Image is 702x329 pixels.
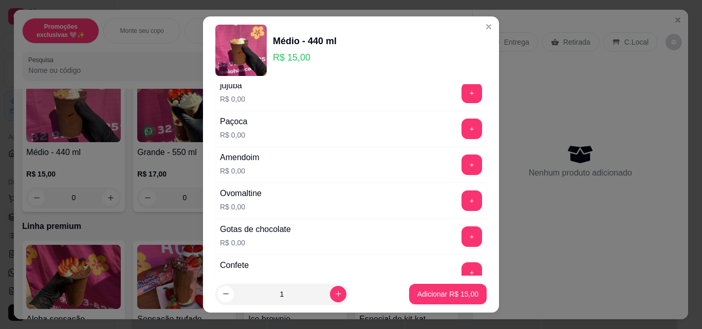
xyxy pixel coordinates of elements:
button: add [461,154,482,175]
p: R$ 0,00 [220,238,291,248]
p: R$ 0,00 [220,166,259,176]
button: decrease-product-quantity [217,286,234,302]
button: add [461,190,482,211]
div: Paçoca [220,115,247,128]
button: add [461,83,482,103]
p: R$ 15,00 [273,50,337,65]
button: add [461,226,482,247]
button: add [461,119,482,139]
div: Ovomaltine [220,187,262,200]
button: add [461,262,482,283]
p: Adicionar R$ 15,00 [417,289,478,299]
button: Close [481,18,497,35]
div: Médio - 440 ml [273,34,337,48]
button: Adicionar R$ 15,00 [409,284,487,304]
img: product-image [215,25,267,76]
p: R$ 0,00 [220,274,249,284]
p: R$ 0,00 [220,202,262,212]
div: Confete [220,259,249,272]
div: jujuba [220,80,245,92]
p: R$ 0,00 [220,130,247,140]
div: Gotas de chocolate [220,223,291,236]
p: R$ 0,00 [220,94,245,104]
div: Amendoim [220,151,259,164]
button: increase-product-quantity [330,286,346,302]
